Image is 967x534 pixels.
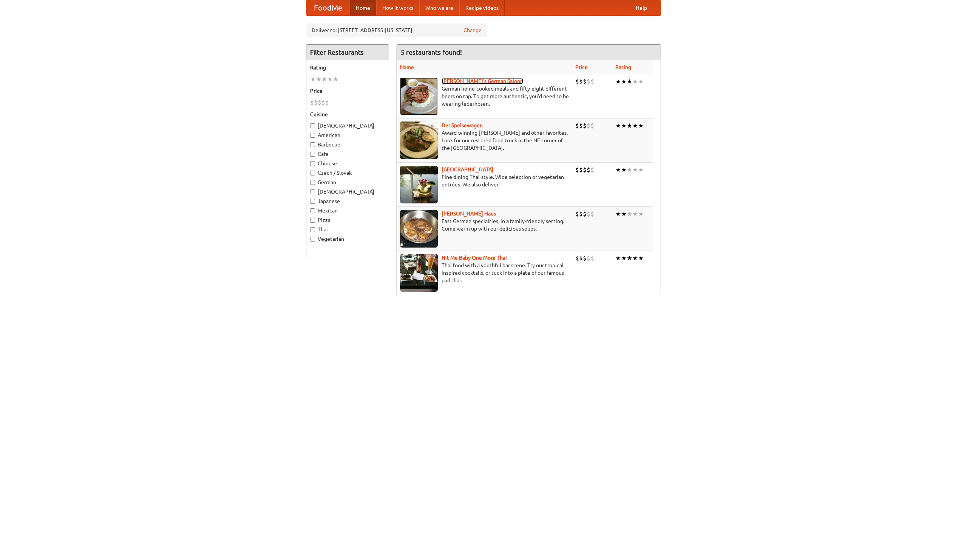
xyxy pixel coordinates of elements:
label: [DEMOGRAPHIC_DATA] [310,122,385,129]
li: ★ [321,75,327,83]
p: East German specialties, in a family-friendly setting. Come warm up with our delicious soups. [400,217,569,232]
li: $ [575,254,579,262]
a: Name [400,64,414,70]
input: Barbecue [310,142,315,147]
li: $ [579,210,583,218]
input: Pizza [310,218,315,223]
li: ★ [632,122,638,130]
li: ★ [316,75,321,83]
label: Barbecue [310,141,385,148]
a: [PERSON_NAME]'s German Saloon [442,78,523,84]
p: Fine dining Thai-style. Wide selection of vegetarian entrées. We also deliver. [400,173,569,188]
li: ★ [632,166,638,174]
h5: Price [310,87,385,95]
img: satay.jpg [400,166,438,203]
a: Help [630,0,653,15]
input: Chinese [310,161,315,166]
li: $ [579,254,583,262]
li: $ [590,122,594,130]
li: ★ [638,210,644,218]
li: ★ [627,210,632,218]
li: $ [579,166,583,174]
li: $ [583,166,587,174]
a: [GEOGRAPHIC_DATA] [442,166,493,172]
li: ★ [638,77,644,86]
label: Pizza [310,216,385,224]
li: ★ [638,166,644,174]
h5: Rating [310,64,385,71]
a: Recipe videos [459,0,505,15]
li: $ [575,122,579,130]
li: ★ [615,254,621,262]
li: $ [590,254,594,262]
li: $ [310,98,314,107]
li: ★ [310,75,316,83]
li: ★ [621,77,627,86]
li: $ [583,77,587,86]
li: $ [587,254,590,262]
li: $ [575,166,579,174]
li: ★ [632,77,638,86]
input: [DEMOGRAPHIC_DATA] [310,123,315,128]
p: Award-winning [PERSON_NAME] and other favorites. Look for our restored food truck in the NE corne... [400,129,569,152]
li: ★ [627,77,632,86]
label: [DEMOGRAPHIC_DATA] [310,188,385,195]
li: ★ [621,122,627,130]
h4: Filter Restaurants [306,45,389,60]
p: German home-cooked meals and fifty-eight different beers on tap. To get more authentic, you'd nee... [400,85,569,108]
h5: Cuisine [310,111,385,118]
li: $ [579,77,583,86]
li: $ [583,254,587,262]
li: $ [590,77,594,86]
label: Czech / Slovak [310,169,385,177]
li: $ [590,210,594,218]
li: ★ [333,75,338,83]
a: Rating [615,64,631,70]
input: Cafe [310,152,315,157]
a: Der Speisewagen [442,122,483,128]
li: ★ [632,210,638,218]
input: Japanese [310,199,315,204]
li: ★ [627,254,632,262]
p: Thai food with a youthful bar scene. Try our tropical inspired cocktails, or tuck into a plate of... [400,262,569,284]
a: Home [350,0,376,15]
li: ★ [615,166,621,174]
li: ★ [621,210,627,218]
li: ★ [615,210,621,218]
li: $ [321,98,325,107]
img: babythai.jpg [400,254,438,292]
a: How it works [376,0,419,15]
li: $ [587,77,590,86]
input: [DEMOGRAPHIC_DATA] [310,189,315,194]
li: ★ [638,254,644,262]
input: American [310,133,315,138]
a: [PERSON_NAME] Haus [442,211,496,217]
label: German [310,179,385,186]
div: Deliver to: [STREET_ADDRESS][US_STATE] [306,23,487,37]
label: Chinese [310,160,385,167]
li: $ [314,98,318,107]
label: American [310,131,385,139]
a: Price [575,64,588,70]
li: $ [579,122,583,130]
li: $ [575,77,579,86]
label: Cafe [310,150,385,158]
li: $ [587,166,590,174]
label: Mexican [310,207,385,214]
label: Japanese [310,197,385,205]
input: Czech / Slovak [310,171,315,175]
a: Hit Me Baby One More Thai [442,255,507,261]
img: esthers.jpg [400,77,438,115]
li: ★ [632,254,638,262]
a: Change [463,26,482,34]
li: ★ [621,166,627,174]
li: ★ [621,254,627,262]
label: Vegetarian [310,235,385,243]
label: Thai [310,226,385,233]
li: $ [325,98,329,107]
a: FoodMe [306,0,350,15]
li: ★ [615,122,621,130]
